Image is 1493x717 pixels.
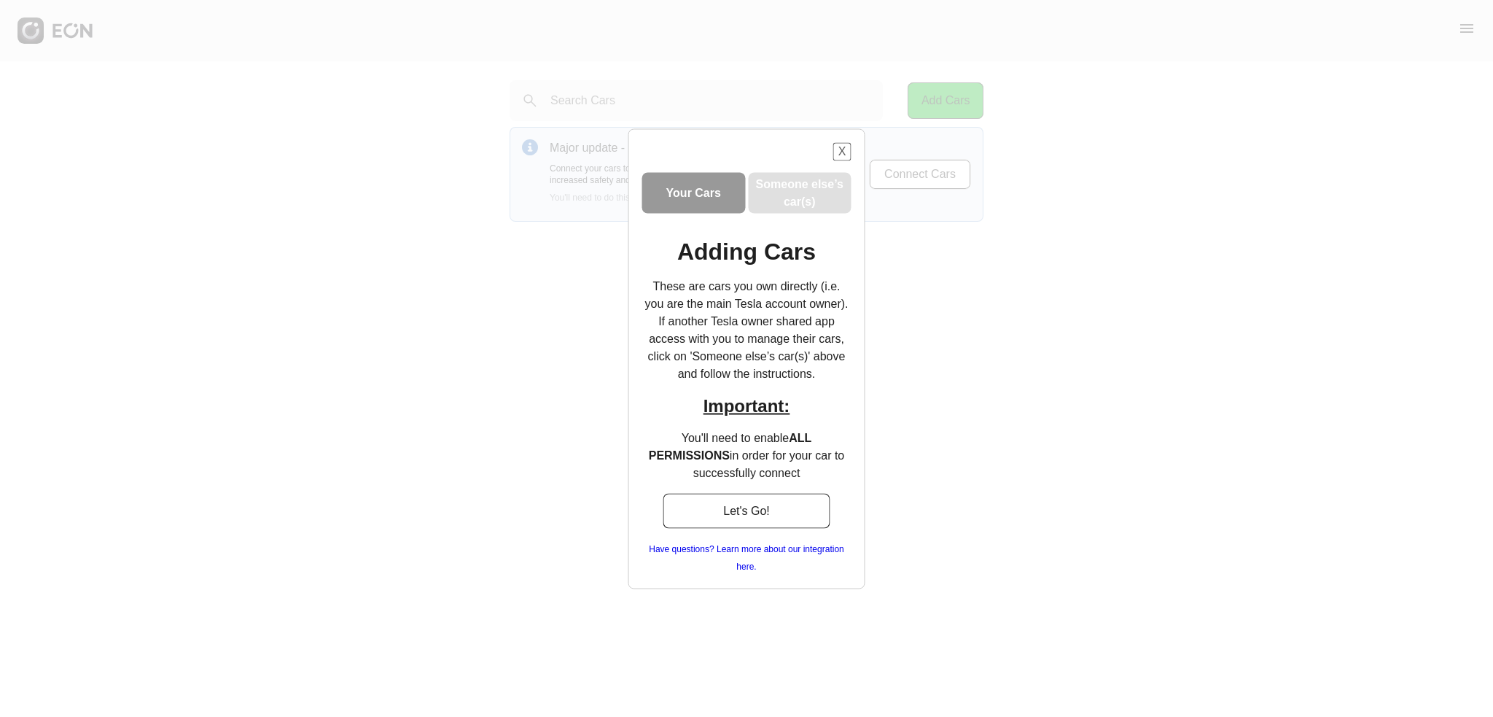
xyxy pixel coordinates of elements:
[642,429,851,481] p: You'll need to enable in order for your car to successfully connect
[642,540,851,575] a: Have questions? Learn more about our integration here.
[677,242,816,260] h1: Adding Cars
[663,493,830,528] button: Let's Go!
[649,431,812,461] b: ALL PERMISSIONS
[642,394,851,417] h2: Important:
[666,184,721,201] h3: Your Cars
[642,277,851,382] p: These are cars you own directly (i.e. you are the main Tesla account owner). If another Tesla own...
[833,142,851,160] button: X
[751,175,849,210] h3: Someone else’s car(s)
